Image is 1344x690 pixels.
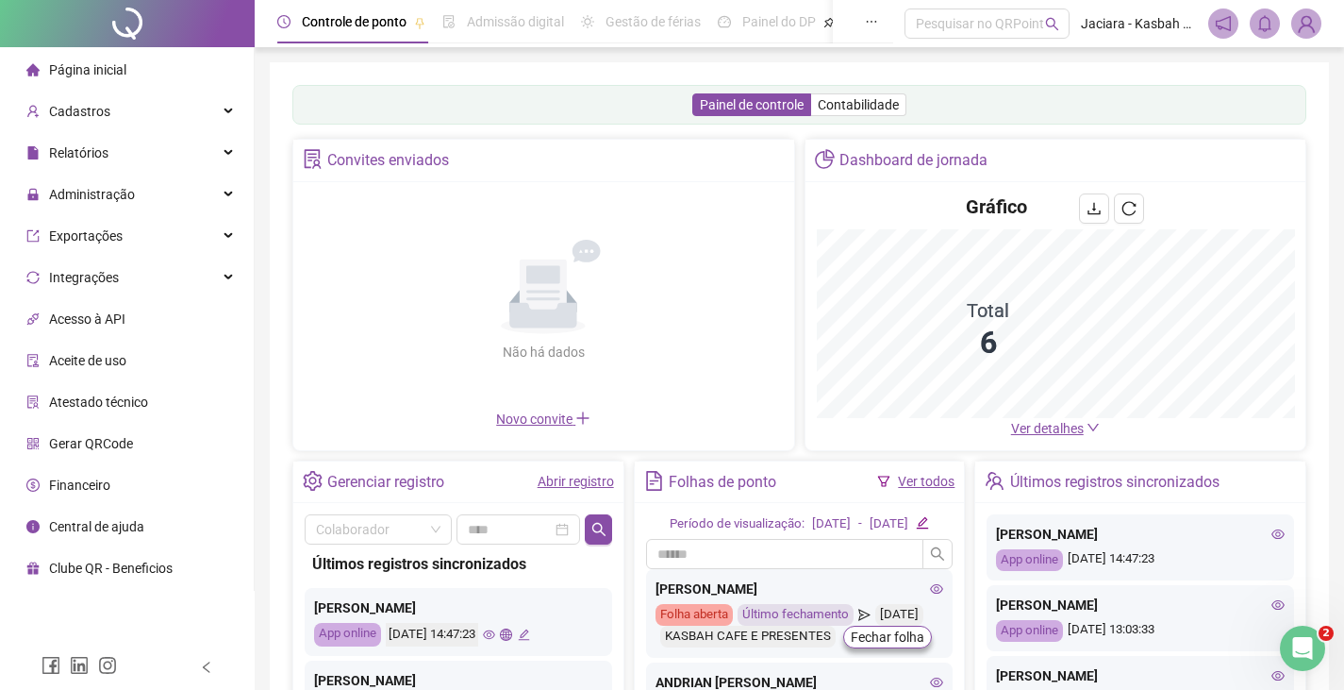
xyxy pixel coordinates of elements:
[916,516,928,529] span: edit
[49,270,119,285] span: Integrações
[898,474,954,489] a: Ver todos
[1319,626,1334,641] span: 2
[386,623,478,647] div: [DATE] 14:47:23
[49,311,125,327] span: Acesso à API
[738,604,854,626] div: Último fechamento
[930,582,943,596] span: eye
[49,519,144,534] span: Central de ajuda
[26,437,40,450] span: qrcode
[1087,421,1100,434] span: down
[1011,421,1100,436] a: Ver detalhes down
[655,579,944,599] div: [PERSON_NAME]
[500,629,512,641] span: global
[26,395,40,409] span: solution
[538,474,614,489] a: Abrir registro
[1215,15,1232,32] span: notification
[314,597,603,618] div: [PERSON_NAME]
[49,228,123,244] span: Exportações
[26,354,40,367] span: audit
[996,665,1285,686] div: [PERSON_NAME]
[1292,9,1320,38] img: 87576
[839,144,987,177] div: Dashboard de jornada
[930,676,943,689] span: eye
[996,524,1285,545] div: [PERSON_NAME]
[442,15,456,28] span: file-done
[843,626,932,648] button: Fechar folha
[877,475,890,488] span: filter
[26,271,40,284] span: sync
[49,104,110,119] span: Cadastros
[718,15,731,28] span: dashboard
[655,604,733,626] div: Folha aberta
[49,145,108,160] span: Relatórios
[26,562,40,575] span: gift
[414,17,425,28] span: pushpin
[996,549,1063,571] div: App online
[818,97,899,112] span: Contabilidade
[1121,201,1137,216] span: reload
[700,97,804,112] span: Painel de controle
[312,552,605,576] div: Últimos registros sincronizados
[1271,669,1285,682] span: eye
[314,623,381,647] div: App online
[875,604,923,626] div: [DATE]
[302,14,407,29] span: Controle de ponto
[660,626,836,648] div: KASBAH CAFE E PRESENTES
[996,595,1285,615] div: [PERSON_NAME]
[858,604,871,626] span: send
[1010,466,1220,498] div: Últimos registros sincronizados
[581,15,594,28] span: sun
[49,187,135,202] span: Administração
[851,627,924,648] span: Fechar folha
[327,466,444,498] div: Gerenciar registro
[865,15,878,28] span: ellipsis
[591,522,606,537] span: search
[496,412,590,427] span: Novo convite
[996,620,1285,642] div: [DATE] 13:03:33
[49,478,110,493] span: Financeiro
[49,395,148,410] span: Atestado técnico
[575,411,590,426] span: plus
[49,353,126,368] span: Aceite de uso
[812,514,851,534] div: [DATE]
[98,656,117,675] span: instagram
[26,188,40,201] span: lock
[742,14,816,29] span: Painel do DP
[26,520,40,533] span: info-circle
[1045,17,1059,31] span: search
[815,149,835,169] span: pie-chart
[966,194,1027,220] h4: Gráfico
[870,514,908,534] div: [DATE]
[1087,201,1102,216] span: download
[996,620,1063,642] div: App online
[670,514,805,534] div: Período de visualização:
[70,656,89,675] span: linkedin
[303,149,323,169] span: solution
[26,229,40,243] span: export
[483,629,495,641] span: eye
[823,17,835,28] span: pushpin
[200,661,213,674] span: left
[985,471,1004,491] span: team
[26,146,40,160] span: file
[644,471,664,491] span: file-text
[26,479,40,492] span: dollar
[669,466,776,498] div: Folhas de ponto
[1271,528,1285,541] span: eye
[1280,626,1325,671] iframe: Intercom live chat
[49,436,133,451] span: Gerar QRCode
[930,547,945,562] span: search
[606,14,701,29] span: Gestão de férias
[467,14,564,29] span: Admissão digital
[26,312,40,326] span: api
[1081,13,1197,34] span: Jaciara - Kasbah cafe e presentes
[49,62,126,77] span: Página inicial
[26,105,40,118] span: user-add
[858,514,862,534] div: -
[456,342,630,362] div: Não há dados
[26,63,40,76] span: home
[303,471,323,491] span: setting
[277,15,290,28] span: clock-circle
[1256,15,1273,32] span: bell
[518,629,530,641] span: edit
